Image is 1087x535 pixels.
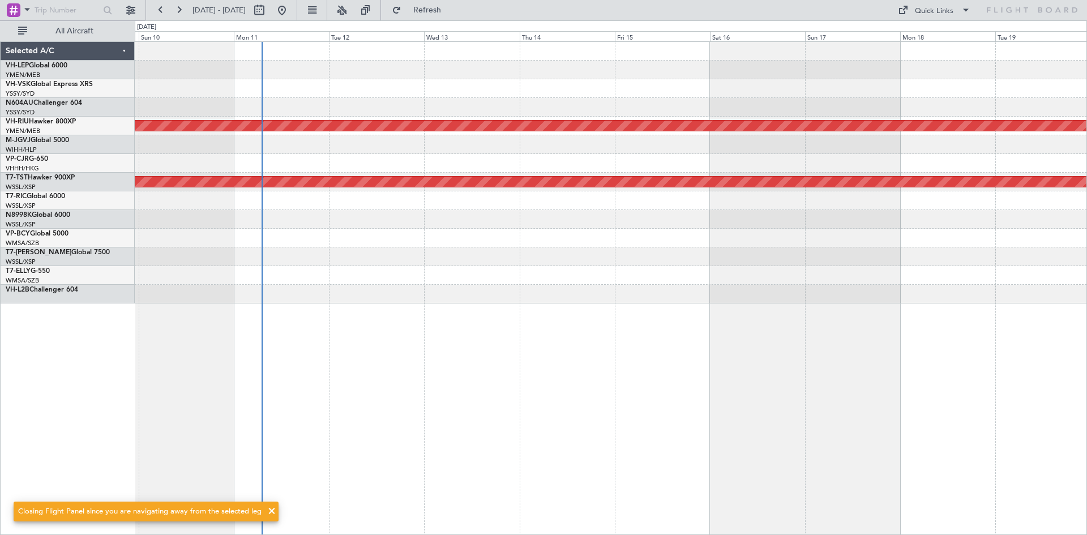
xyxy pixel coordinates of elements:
a: WMSA/SZB [6,239,39,247]
span: VH-RIU [6,118,29,125]
span: N8998K [6,212,32,219]
span: T7-RIC [6,193,27,200]
span: VH-L2B [6,286,29,293]
div: Tue 12 [329,31,424,41]
span: Refresh [404,6,451,14]
span: All Aircraft [29,27,119,35]
a: VHHH/HKG [6,164,39,173]
a: T7-ELLYG-550 [6,268,50,275]
span: VH-LEP [6,62,29,69]
a: M-JGVJGlobal 5000 [6,137,69,144]
a: VP-BCYGlobal 5000 [6,230,69,237]
a: VH-LEPGlobal 6000 [6,62,67,69]
div: Fri 15 [615,31,710,41]
a: T7-TSTHawker 900XP [6,174,75,181]
div: Sat 16 [710,31,805,41]
a: VH-RIUHawker 800XP [6,118,76,125]
div: Mon 11 [234,31,329,41]
span: VP-CJR [6,156,29,162]
a: N604AUChallenger 604 [6,100,82,106]
a: WIHH/HLP [6,145,37,154]
a: T7-RICGlobal 6000 [6,193,65,200]
span: T7-[PERSON_NAME] [6,249,71,256]
span: N604AU [6,100,33,106]
a: YSSY/SYD [6,108,35,117]
span: VP-BCY [6,230,30,237]
a: T7-[PERSON_NAME]Global 7500 [6,249,110,256]
span: T7-ELLY [6,268,31,275]
span: VH-VSK [6,81,31,88]
div: Closing Flight Panel since you are navigating away from the selected leg [18,506,262,517]
a: WMSA/SZB [6,276,39,285]
a: YSSY/SYD [6,89,35,98]
div: Quick Links [915,6,953,17]
a: VH-L2BChallenger 604 [6,286,78,293]
a: WSSL/XSP [6,183,36,191]
div: Thu 14 [520,31,615,41]
button: Quick Links [892,1,976,19]
div: Mon 18 [900,31,995,41]
span: [DATE] - [DATE] [192,5,246,15]
button: Refresh [387,1,455,19]
div: Sun 17 [805,31,900,41]
button: All Aircraft [12,22,123,40]
a: YMEN/MEB [6,71,40,79]
a: YMEN/MEB [6,127,40,135]
a: WSSL/XSP [6,202,36,210]
a: VH-VSKGlobal Express XRS [6,81,93,88]
a: WSSL/XSP [6,258,36,266]
span: M-JGVJ [6,137,31,144]
div: [DATE] [137,23,156,32]
a: VP-CJRG-650 [6,156,48,162]
a: N8998KGlobal 6000 [6,212,70,219]
a: WSSL/XSP [6,220,36,229]
div: Wed 13 [424,31,519,41]
input: Trip Number [35,2,100,19]
div: Sun 10 [139,31,234,41]
span: T7-TST [6,174,28,181]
